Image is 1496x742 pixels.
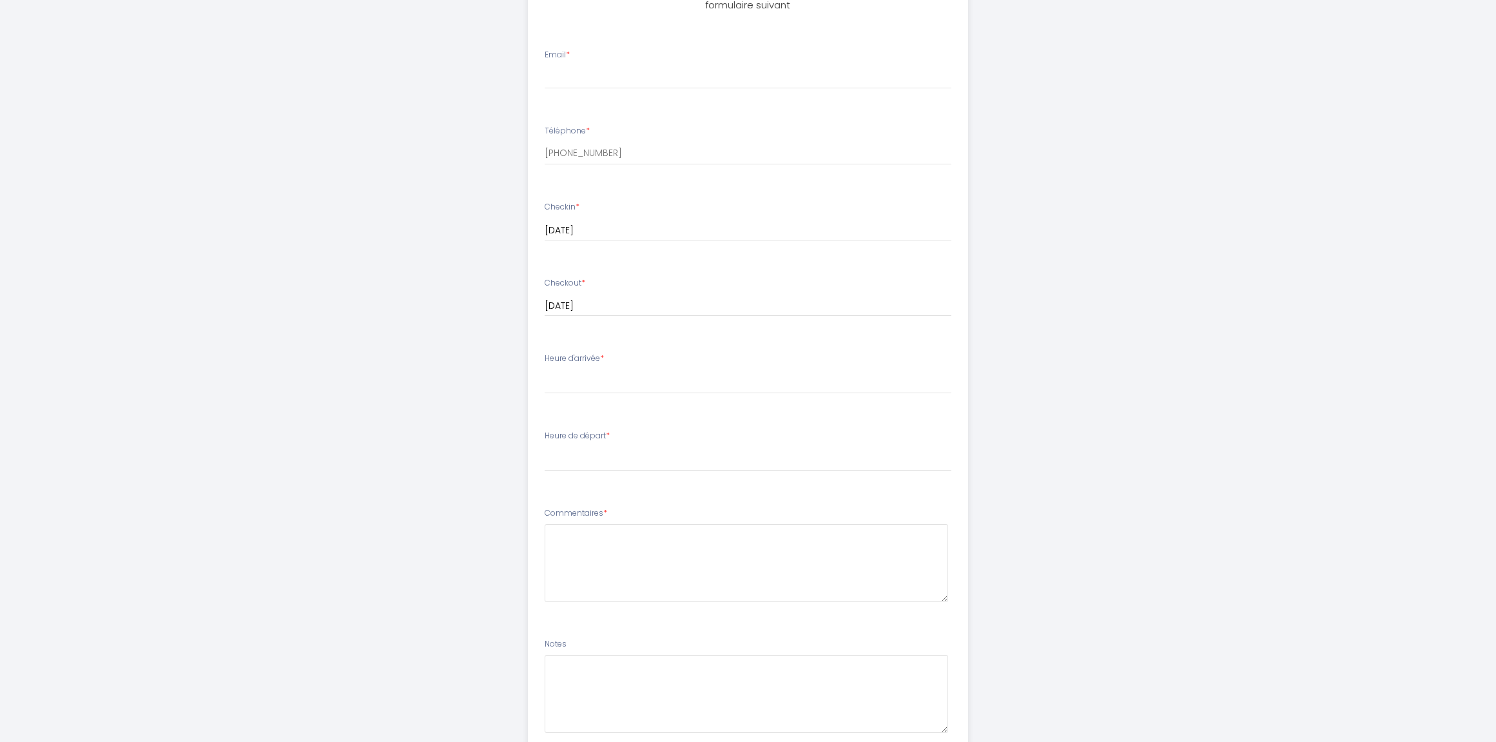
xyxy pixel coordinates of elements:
[545,125,590,137] label: Téléphone
[545,201,579,213] label: Checkin
[545,638,567,650] label: Notes
[545,430,610,442] label: Heure de départ
[545,507,607,520] label: Commentaires
[545,49,570,61] label: Email
[545,277,585,289] label: Checkout
[545,353,604,365] label: Heure d'arrivée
